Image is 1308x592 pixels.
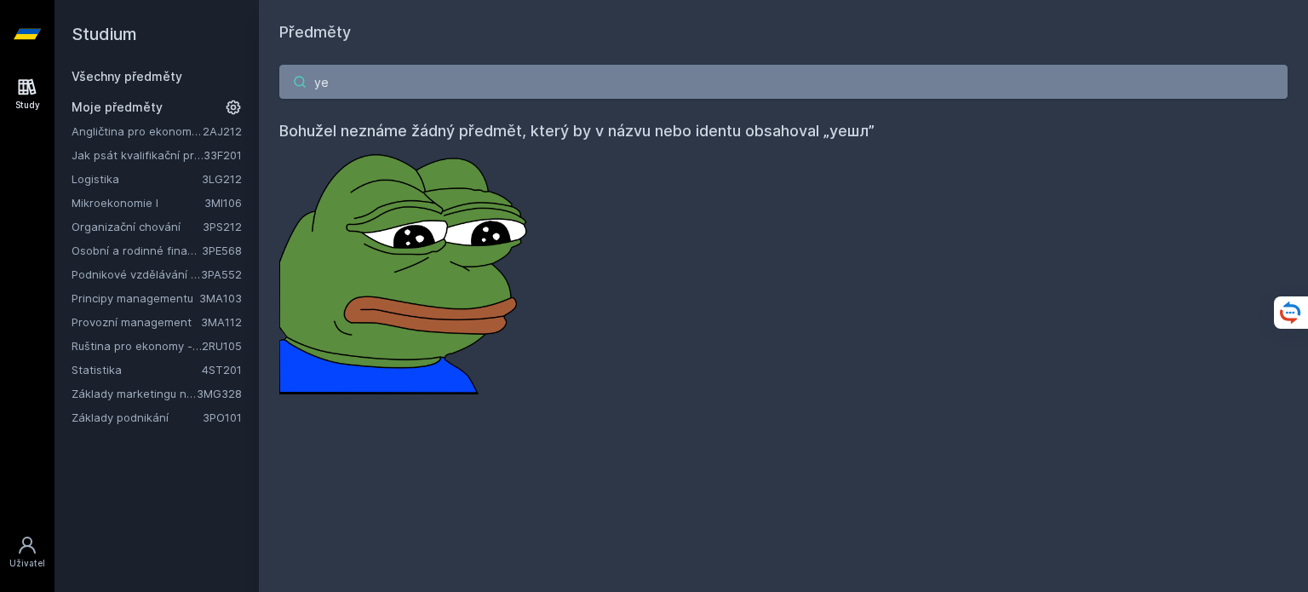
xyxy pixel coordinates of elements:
input: Název nebo ident předmětu… [279,65,1288,99]
div: Study [15,99,40,112]
a: 2AJ212 [203,124,242,138]
a: Podnikové vzdělávání v praxi [72,266,201,283]
a: 3MI106 [204,196,242,210]
h1: Předměty [279,20,1288,44]
a: 3PO101 [203,411,242,424]
img: error_picture.png [279,143,535,394]
a: Statistika [72,361,202,378]
a: 3LG212 [202,172,242,186]
a: 3MA103 [199,291,242,305]
div: Uživatel [9,557,45,570]
a: Logistika [72,170,202,187]
a: Study [3,68,51,120]
a: 3PA552 [201,267,242,281]
a: Osobní a rodinné finance [72,242,202,259]
a: Provozní management [72,313,201,330]
a: 3PS212 [203,220,242,233]
a: Ruština pro ekonomy - středně pokročilá úroveň 1 (B1) [72,337,202,354]
a: 3MG328 [197,387,242,400]
a: 2RU105 [202,339,242,353]
a: Angličtina pro ekonomická studia 2 (B2/C1) [72,123,203,140]
a: Mikroekonomie I [72,194,204,211]
a: Základy podnikání [72,409,203,426]
a: Principy managementu [72,290,199,307]
a: Základy marketingu na internetu [72,385,197,402]
a: 33F201 [204,148,242,162]
a: Všechny předměty [72,69,182,83]
a: 3MA112 [201,315,242,329]
a: 4ST201 [202,363,242,376]
h4: Bohužel neznáme žádný předmět, který by v názvu nebo identu obsahoval „уешл” [279,119,1288,143]
a: Uživatel [3,526,51,578]
a: Organizační chování [72,218,203,235]
a: Jak psát kvalifikační práci [72,147,204,164]
span: Moje předměty [72,99,163,116]
a: 3PE568 [202,244,242,257]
